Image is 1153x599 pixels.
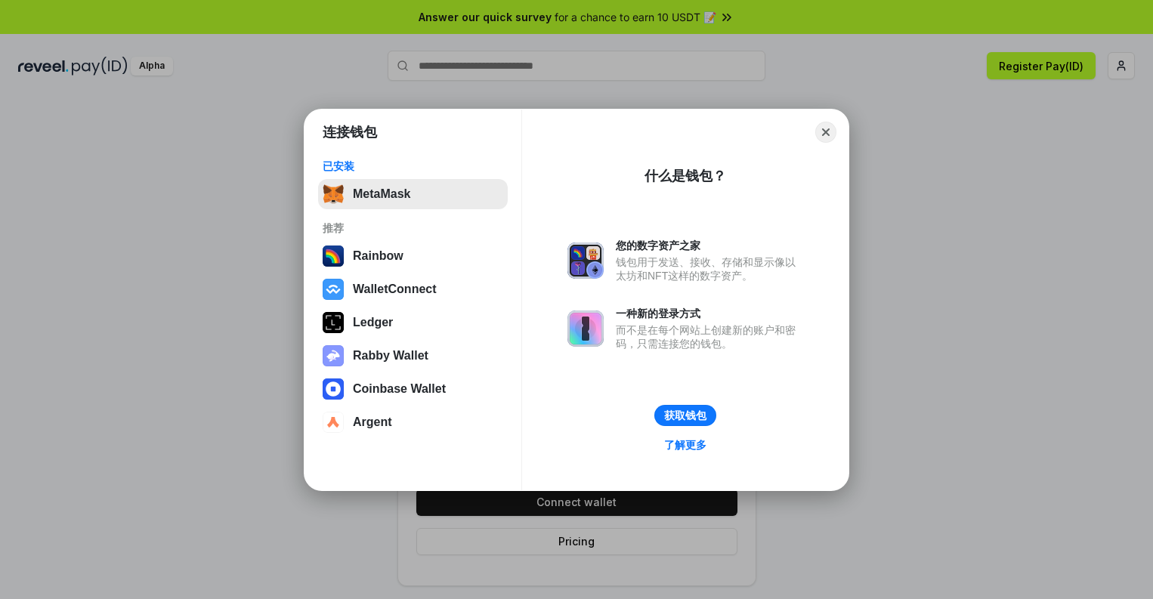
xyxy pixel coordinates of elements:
div: 您的数字资产之家 [616,239,803,252]
button: Argent [318,407,508,437]
img: svg+xml,%3Csvg%20width%3D%2228%22%20height%3D%2228%22%20viewBox%3D%220%200%2028%2028%22%20fill%3D... [323,412,344,433]
button: Coinbase Wallet [318,374,508,404]
button: 获取钱包 [654,405,716,426]
img: svg+xml,%3Csvg%20width%3D%2228%22%20height%3D%2228%22%20viewBox%3D%220%200%2028%2028%22%20fill%3D... [323,279,344,300]
button: Ledger [318,307,508,338]
button: Close [815,122,836,143]
div: 一种新的登录方式 [616,307,803,320]
div: 了解更多 [664,438,706,452]
div: Rainbow [353,249,403,263]
a: 了解更多 [655,435,716,455]
div: Argent [353,415,392,429]
img: svg+xml,%3Csvg%20width%3D%22120%22%20height%3D%22120%22%20viewBox%3D%220%200%20120%20120%22%20fil... [323,245,344,267]
div: Ledger [353,316,393,329]
div: 已安装 [323,159,503,173]
img: svg+xml,%3Csvg%20xmlns%3D%22http%3A%2F%2Fwww.w3.org%2F2000%2Fsvg%22%20fill%3D%22none%22%20viewBox... [567,310,604,347]
img: svg+xml,%3Csvg%20width%3D%2228%22%20height%3D%2228%22%20viewBox%3D%220%200%2028%2028%22%20fill%3D... [323,378,344,400]
div: Coinbase Wallet [353,382,446,396]
button: WalletConnect [318,274,508,304]
img: svg+xml,%3Csvg%20xmlns%3D%22http%3A%2F%2Fwww.w3.org%2F2000%2Fsvg%22%20width%3D%2228%22%20height%3... [323,312,344,333]
div: Rabby Wallet [353,349,428,363]
div: 什么是钱包？ [645,167,726,185]
div: MetaMask [353,187,410,201]
div: WalletConnect [353,283,437,296]
button: Rainbow [318,241,508,271]
img: svg+xml,%3Csvg%20xmlns%3D%22http%3A%2F%2Fwww.w3.org%2F2000%2Fsvg%22%20fill%3D%22none%22%20viewBox... [567,242,604,279]
button: MetaMask [318,179,508,209]
div: 推荐 [323,221,503,235]
div: 而不是在每个网站上创建新的账户和密码，只需连接您的钱包。 [616,323,803,350]
h1: 连接钱包 [323,123,377,141]
div: 获取钱包 [664,409,706,422]
button: Rabby Wallet [318,341,508,371]
img: svg+xml,%3Csvg%20fill%3D%22none%22%20height%3D%2233%22%20viewBox%3D%220%200%2035%2033%22%20width%... [323,184,344,205]
img: svg+xml,%3Csvg%20xmlns%3D%22http%3A%2F%2Fwww.w3.org%2F2000%2Fsvg%22%20fill%3D%22none%22%20viewBox... [323,345,344,366]
div: 钱包用于发送、接收、存储和显示像以太坊和NFT这样的数字资产。 [616,255,803,283]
